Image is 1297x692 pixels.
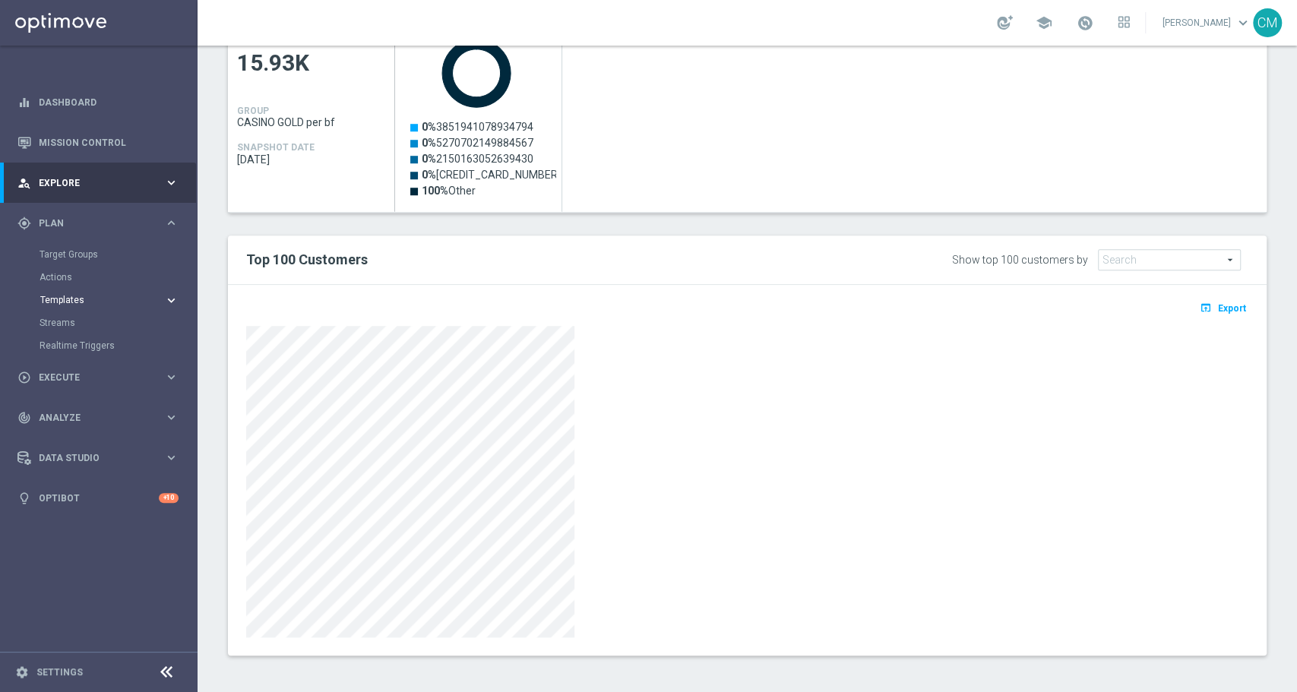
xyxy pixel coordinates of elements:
[17,371,179,384] button: play_circle_outline Execute keyboard_arrow_right
[40,295,164,305] div: Templates
[159,493,179,503] div: +10
[36,668,83,677] a: Settings
[17,177,179,189] button: person_search Explore keyboard_arrow_right
[17,411,31,425] i: track_changes
[246,251,821,269] h2: Top 100 Customers
[17,412,179,424] button: track_changes Analyze keyboard_arrow_right
[17,216,164,230] div: Plan
[164,370,179,384] i: keyboard_arrow_right
[1200,302,1216,314] i: open_in_browser
[39,373,164,382] span: Execute
[1253,8,1282,37] div: CM
[422,169,561,181] text: [CREDIT_CARD_NUMBER]
[1235,14,1251,31] span: keyboard_arrow_down
[422,169,436,181] tspan: 0%
[1161,11,1253,34] a: [PERSON_NAME]keyboard_arrow_down
[40,289,196,311] div: Templates
[39,122,179,163] a: Mission Control
[39,179,164,188] span: Explore
[39,219,164,228] span: Plan
[40,340,158,352] a: Realtime Triggers
[39,478,159,518] a: Optibot
[17,492,179,504] button: lightbulb Optibot +10
[17,217,179,229] button: gps_fixed Plan keyboard_arrow_right
[237,49,386,78] span: 15.93K
[422,121,436,133] tspan: 0%
[1197,298,1248,318] button: open_in_browser Export
[17,491,31,505] i: lightbulb
[164,175,179,190] i: keyboard_arrow_right
[17,371,164,384] div: Execute
[39,453,164,463] span: Data Studio
[40,295,149,305] span: Templates
[952,254,1088,267] div: Show top 100 customers by
[164,293,179,308] i: keyboard_arrow_right
[164,216,179,230] i: keyboard_arrow_right
[17,96,31,109] i: equalizer
[40,266,196,289] div: Actions
[17,371,31,384] i: play_circle_outline
[17,216,31,230] i: gps_fixed
[17,82,179,122] div: Dashboard
[228,26,395,212] div: Press SPACE to select this row.
[1036,14,1052,31] span: school
[422,185,476,197] text: Other
[17,122,179,163] div: Mission Control
[17,96,179,109] button: equalizer Dashboard
[17,137,179,149] button: Mission Control
[39,82,179,122] a: Dashboard
[17,176,164,190] div: Explore
[40,317,158,329] a: Streams
[422,153,436,165] tspan: 0%
[164,450,179,465] i: keyboard_arrow_right
[422,153,533,165] text: 2150163052639430
[40,311,196,334] div: Streams
[40,334,196,357] div: Realtime Triggers
[395,26,562,212] div: Press SPACE to select this row.
[40,243,196,266] div: Target Groups
[237,106,269,116] h4: GROUP
[17,452,179,464] button: Data Studio keyboard_arrow_right
[1218,303,1246,314] span: Export
[237,153,386,166] span: 2025-08-26
[422,137,436,149] tspan: 0%
[40,294,179,306] button: Templates keyboard_arrow_right
[17,411,164,425] div: Analyze
[15,665,29,679] i: settings
[40,271,158,283] a: Actions
[422,137,533,149] text: 5270702149884567
[39,413,164,422] span: Analyze
[40,248,158,261] a: Target Groups
[17,451,164,465] div: Data Studio
[237,142,315,153] h4: SNAPSHOT DATE
[164,410,179,425] i: keyboard_arrow_right
[422,121,533,133] text: 3851941078934794
[17,176,31,190] i: person_search
[17,478,179,518] div: Optibot
[237,116,386,128] span: CASINO GOLD per bf
[422,185,448,197] tspan: 100%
